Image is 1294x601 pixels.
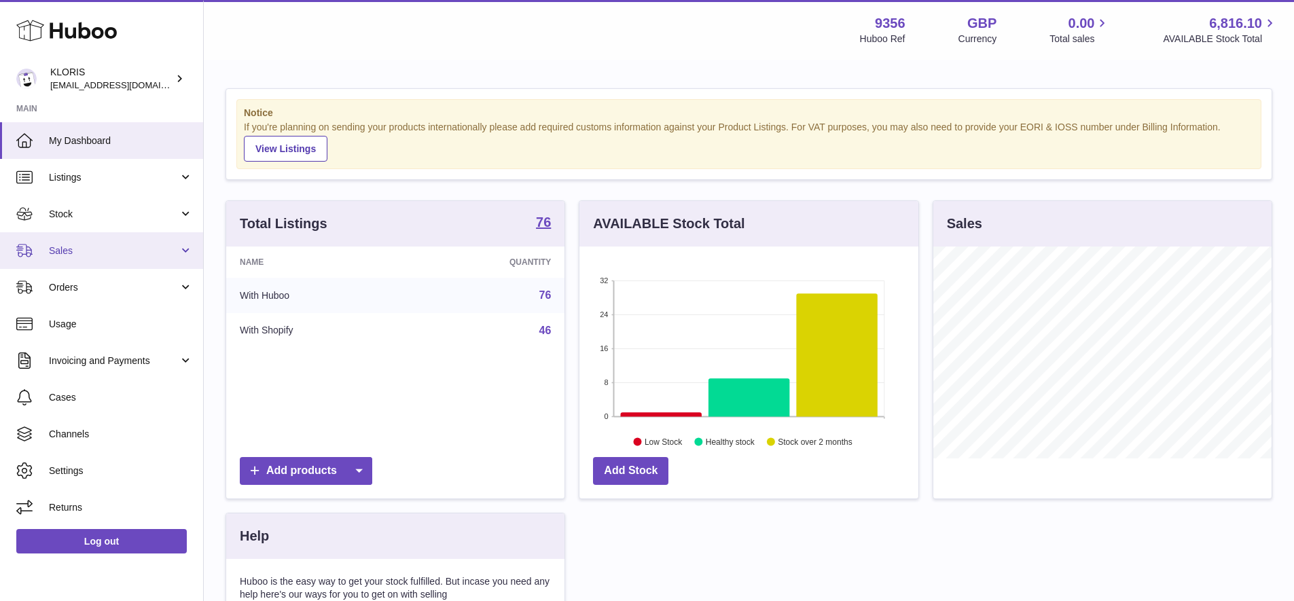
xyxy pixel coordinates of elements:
div: Huboo Ref [860,33,905,45]
span: AVAILABLE Stock Total [1163,33,1278,45]
a: 76 [536,215,551,232]
text: Stock over 2 months [778,437,852,446]
div: KLORIS [50,66,173,92]
td: With Shopify [226,313,409,348]
span: [EMAIL_ADDRESS][DOMAIN_NAME] [50,79,200,90]
td: With Huboo [226,278,409,313]
span: Listings [49,171,179,184]
div: Currency [958,33,997,45]
p: Huboo is the easy way to get your stock fulfilled. But incase you need any help here's our ways f... [240,575,551,601]
text: 0 [605,412,609,420]
a: Add Stock [593,457,668,485]
span: 6,816.10 [1209,14,1262,33]
text: 16 [600,344,609,352]
span: Stock [49,208,179,221]
th: Name [226,247,409,278]
h3: Help [240,527,269,545]
span: Settings [49,465,193,477]
span: Total sales [1049,33,1110,45]
span: Channels [49,428,193,441]
span: Cases [49,391,193,404]
text: Low Stock [645,437,683,446]
h3: Sales [947,215,982,233]
span: 0.00 [1068,14,1095,33]
a: 0.00 Total sales [1049,14,1110,45]
a: 6,816.10 AVAILABLE Stock Total [1163,14,1278,45]
th: Quantity [409,247,565,278]
div: If you're planning on sending your products internationally please add required customs informati... [244,121,1254,162]
strong: GBP [967,14,996,33]
a: Add products [240,457,372,485]
text: 24 [600,310,609,318]
strong: 9356 [875,14,905,33]
strong: 76 [536,215,551,229]
span: My Dashboard [49,134,193,147]
img: huboo@kloriscbd.com [16,69,37,89]
span: Usage [49,318,193,331]
span: Invoicing and Payments [49,354,179,367]
strong: Notice [244,107,1254,120]
a: 76 [539,289,552,301]
a: Log out [16,529,187,553]
a: 46 [539,325,552,336]
span: Orders [49,281,179,294]
text: 32 [600,276,609,285]
h3: Total Listings [240,215,327,233]
span: Returns [49,501,193,514]
a: View Listings [244,136,327,162]
text: 8 [605,378,609,386]
span: Sales [49,244,179,257]
text: Healthy stock [706,437,755,446]
h3: AVAILABLE Stock Total [593,215,744,233]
